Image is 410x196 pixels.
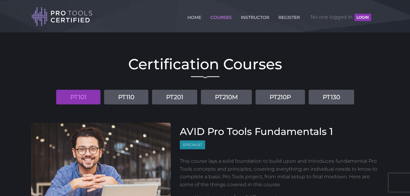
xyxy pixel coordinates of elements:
[354,14,371,21] button: LOGIN
[209,11,233,21] a: COURSES
[239,11,271,21] a: INSTRUCTOR
[180,157,379,188] p: This course lays a solid foundation to build upon and introduces fundamental Pro Tools concepts a...
[186,11,203,21] a: HOME
[152,90,197,104] a: PT201
[256,90,305,104] a: PT210P
[31,57,379,71] h2: Certification Courses
[180,140,205,149] span: Specialist
[201,90,252,104] a: PT210M
[277,11,301,21] a: REGISTER
[310,8,371,26] span: No one logged in
[31,7,93,27] img: Pro Tools Certified Logo
[56,90,100,104] a: PT101
[191,76,220,78] img: decorative line
[309,90,354,104] a: PT130
[180,126,379,137] h3: AVID Pro Tools Fundamentals 1
[104,90,148,104] a: PT110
